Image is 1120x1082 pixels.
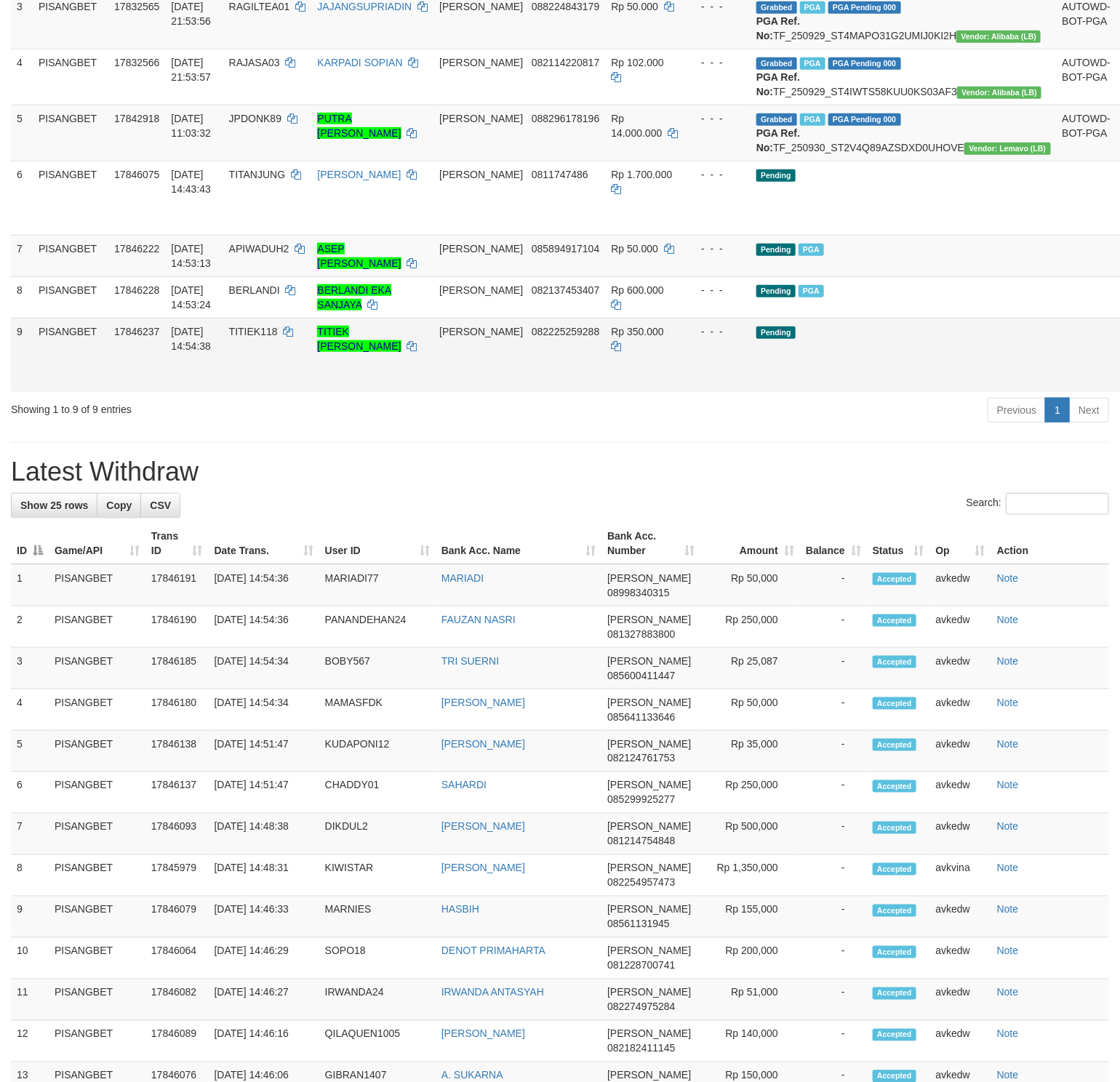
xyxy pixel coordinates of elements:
td: [DATE] 14:46:16 [209,1021,319,1062]
td: - [800,814,867,855]
td: - [800,772,867,814]
a: HASBIH [441,904,479,915]
a: SAHARDI [441,780,487,791]
span: Copy 081228700741 to clipboard [607,960,675,971]
a: [PERSON_NAME] [317,169,401,180]
td: QILAQUEN1005 [319,1021,436,1062]
div: Showing 1 to 9 of 9 entries [11,396,456,417]
td: - [800,938,867,979]
td: [DATE] 14:51:47 [209,731,319,772]
span: [PERSON_NAME] [439,169,523,180]
span: PGA Pending [828,113,901,126]
td: 6 [11,161,33,235]
th: ID: activate to sort column descending [11,523,49,564]
td: 17846190 [145,606,209,648]
td: 12 [11,1021,49,1062]
span: Copy 085299925277 to clipboard [607,794,675,806]
td: Rp 50,000 [700,564,800,606]
span: Vendor URL: https://dashboard.q2checkout.com/secure [956,31,1041,43]
td: 4 [11,49,33,105]
span: Vendor URL: https://dashboard.q2checkout.com/secure [957,87,1041,99]
td: [DATE] 14:48:31 [209,855,319,897]
span: [DATE] 11:03:32 [171,113,211,139]
span: Accepted [873,863,916,875]
span: Pending [756,326,796,339]
a: Note [997,821,1019,833]
span: Marked by avknovia [800,57,825,70]
td: [DATE] 14:54:34 [209,689,319,731]
td: PISANGBET [33,105,108,161]
td: 4 [11,689,49,731]
span: Accepted [873,739,916,751]
td: Rp 50,000 [700,689,800,731]
span: Copy 08561131945 to clipboard [607,918,670,930]
a: Note [997,1070,1019,1081]
td: - [800,897,867,938]
span: Accepted [873,780,916,793]
td: KIWISTAR [319,855,436,897]
a: Note [997,738,1019,750]
td: PISANGBET [49,897,145,938]
span: [PERSON_NAME] [607,1028,691,1040]
a: [PERSON_NAME] [441,821,525,833]
td: avkedw [930,772,991,814]
td: [DATE] 14:48:38 [209,814,319,855]
span: Copy 088296178196 to clipboard [532,113,599,124]
span: Accepted [873,1029,916,1041]
a: Note [997,572,1019,584]
td: Rp 140,000 [700,1021,800,1062]
td: BOBY567 [319,648,436,689]
td: Rp 155,000 [700,897,800,938]
span: Marked by avkedw [799,285,824,297]
td: KUDAPONI12 [319,731,436,772]
b: PGA Ref. No: [756,71,800,97]
td: [DATE] 14:46:29 [209,938,319,979]
span: [PERSON_NAME] [607,987,691,998]
a: Note [997,1028,1019,1040]
span: Pending [756,169,796,182]
td: PISANGBET [49,689,145,731]
td: TF_250929_ST4IWTS58KUU0KS03AF3 [751,49,1057,105]
td: - [800,606,867,648]
td: 17846082 [145,979,209,1021]
td: PISANGBET [49,731,145,772]
span: [PERSON_NAME] [439,284,523,296]
td: - [800,648,867,689]
th: Amount: activate to sort column ascending [700,523,800,564]
a: JAJANGSUPRIADIN [317,1,412,12]
span: [PERSON_NAME] [607,1070,691,1081]
td: avkedw [930,689,991,731]
td: PISANGBET [33,318,108,392]
td: 3 [11,648,49,689]
td: PISANGBET [33,235,108,276]
td: PISANGBET [49,1021,145,1062]
th: Status: activate to sort column ascending [867,523,930,564]
td: 17846089 [145,1021,209,1062]
th: Bank Acc. Name: activate to sort column ascending [436,523,601,564]
b: PGA Ref. No: [756,15,800,41]
th: Bank Acc. Number: activate to sort column ascending [601,523,700,564]
td: 11 [11,979,49,1021]
a: ASEP [PERSON_NAME] [317,243,401,269]
span: Copy 082124761753 to clipboard [607,753,675,764]
th: Date Trans.: activate to sort column ascending [209,523,319,564]
td: - [800,979,867,1021]
a: BERLANDI EKA SANJAYA [317,284,391,310]
a: Note [997,655,1019,667]
span: [PERSON_NAME] [439,243,523,255]
a: Note [997,780,1019,791]
div: - - - [689,241,745,256]
span: [PERSON_NAME] [607,655,691,667]
a: Note [997,862,1019,874]
a: [PERSON_NAME] [441,862,525,874]
td: PISANGBET [49,938,145,979]
span: [PERSON_NAME] [439,1,523,12]
a: Note [997,987,1019,998]
td: avkedw [930,814,991,855]
span: [PERSON_NAME] [607,738,691,750]
div: - - - [689,111,745,126]
td: MARNIES [319,897,436,938]
td: PISANGBET [49,855,145,897]
td: MARIADI77 [319,564,436,606]
a: [PERSON_NAME] [441,738,525,750]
